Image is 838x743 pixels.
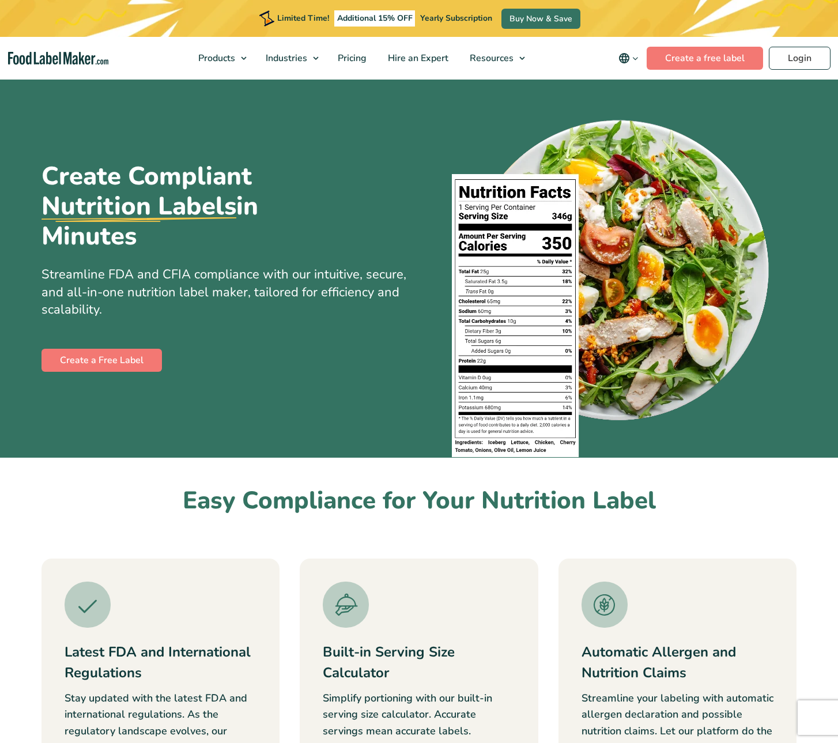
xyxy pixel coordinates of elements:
[277,13,329,24] span: Limited Time!
[378,37,456,80] a: Hire an Expert
[188,37,252,80] a: Products
[195,52,236,65] span: Products
[647,47,763,70] a: Create a free label
[323,690,515,740] p: Simplify portioning with our built-in serving size calculator. Accurate servings mean accurate la...
[327,37,375,80] a: Pricing
[41,161,341,252] h1: Create Compliant in Minutes
[334,10,416,27] span: Additional 15% OFF
[420,13,492,24] span: Yearly Subscription
[334,52,368,65] span: Pricing
[452,112,773,458] img: A plate of food with a nutrition facts label on top of it.
[384,52,450,65] span: Hire an Expert
[582,642,773,683] h3: Automatic Allergen and Nutrition Claims
[41,349,162,372] a: Create a Free Label
[65,642,256,683] h3: Latest FDA and International Regulations
[41,191,236,221] u: Nutrition Labels
[323,642,515,683] h3: Built-in Serving Size Calculator
[262,52,308,65] span: Industries
[769,47,831,70] a: Login
[65,582,111,628] img: A green tick icon.
[501,9,580,29] a: Buy Now & Save
[466,52,515,65] span: Resources
[255,37,324,80] a: Industries
[41,266,406,319] span: Streamline FDA and CFIA compliance with our intuitive, secure, and all-in-one nutrition label mak...
[41,485,797,517] h2: Easy Compliance for Your Nutrition Label
[459,37,531,80] a: Resources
